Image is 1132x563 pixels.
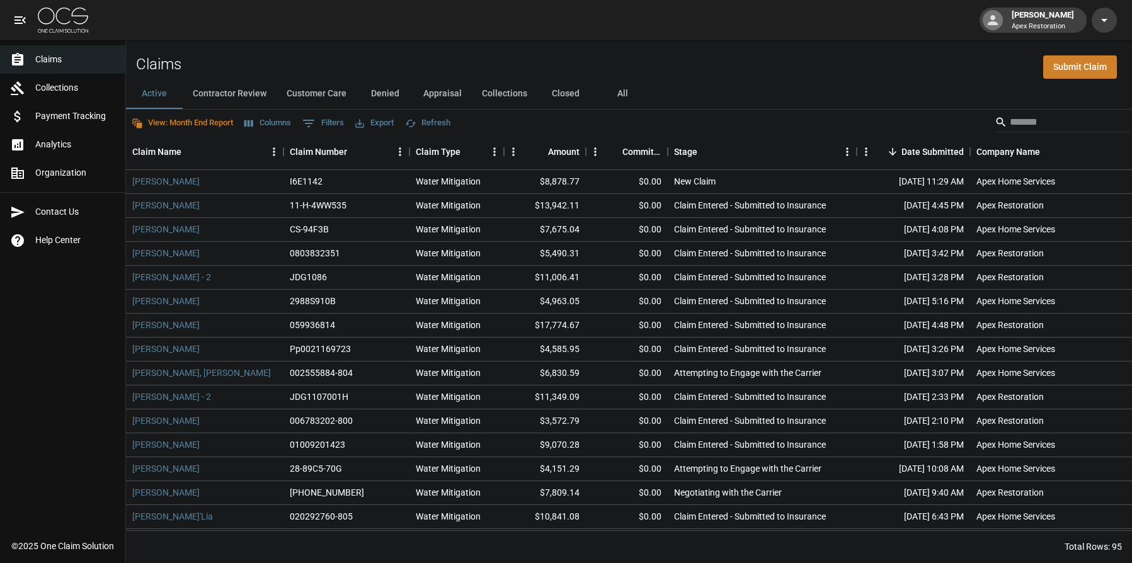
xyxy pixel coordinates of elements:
div: © 2025 One Claim Solution [11,540,114,552]
h2: Claims [136,55,181,74]
div: $4,585.95 [504,338,586,361]
div: $0.00 [586,529,668,553]
div: Attempting to Engage with the Carrier [674,462,821,475]
div: Apex Home Services [976,295,1055,307]
a: [PERSON_NAME] [132,295,200,307]
a: [PERSON_NAME] - 2 [132,390,211,403]
button: All [594,79,651,109]
div: Water Mitigation [416,343,481,355]
div: Water Mitigation [416,438,481,451]
div: Stage [674,134,697,169]
div: $4,963.05 [504,290,586,314]
button: Select columns [241,113,294,133]
div: Claim Entered - Submitted to Insurance [674,510,826,523]
button: Refresh [402,113,454,133]
div: Apex Home Services [976,438,1055,451]
div: Apex Restoration [976,390,1044,403]
div: Committed Amount [622,134,661,169]
div: 020292760-805 [290,510,353,523]
div: 006783202-800 [290,414,353,427]
button: Menu [857,142,876,161]
div: $7,675.04 [504,218,586,242]
div: Water Mitigation [416,510,481,523]
div: Claim Entered - Submitted to Insurance [674,343,826,355]
div: Claim Number [283,134,409,169]
button: open drawer [8,8,33,33]
div: $0.00 [586,266,668,290]
div: 300-0514525-2025 [290,486,364,499]
span: Organization [35,166,115,179]
div: I6E1142 [290,175,323,188]
div: $9,070.28 [504,433,586,457]
div: $0.00 [586,409,668,433]
div: Claim Entered - Submitted to Insurance [674,223,826,236]
div: Apex Home Services [976,223,1055,236]
div: JDG1086 [290,271,327,283]
a: [PERSON_NAME] [132,175,200,188]
span: Collections [35,81,115,94]
div: $0.00 [586,314,668,338]
div: Amount [504,134,586,169]
div: Water Mitigation [416,223,481,236]
button: Sort [530,143,548,161]
div: Claim Entered - Submitted to Insurance [674,414,826,427]
div: Apex Restoration [976,414,1044,427]
a: [PERSON_NAME] [132,438,200,451]
div: [DATE] 3:07 PM [857,361,970,385]
div: $11,006.41 [504,266,586,290]
div: [DATE] 10:08 AM [857,457,970,481]
div: 11-H-4WW535 [290,199,346,212]
button: Sort [605,143,622,161]
div: Claim Name [126,134,283,169]
span: Help Center [35,234,115,247]
div: $5,036.05 [504,529,586,553]
div: Total Rows: 95 [1065,540,1122,553]
div: New Claim [674,175,716,188]
div: Claim Type [409,134,504,169]
div: $17,774.67 [504,314,586,338]
span: Claims [35,53,115,66]
div: 002555884-804 [290,367,353,379]
div: Negotiating with the Carrier [674,486,782,499]
div: $0.00 [586,218,668,242]
div: Water Mitigation [416,295,481,307]
div: Apex Restoration [976,199,1044,212]
div: 0803832351 [290,247,340,259]
div: Committed Amount [586,134,668,169]
div: [DATE] 2:33 PM [857,385,970,409]
a: [PERSON_NAME] [132,343,200,355]
div: Water Mitigation [416,367,481,379]
div: $0.00 [586,505,668,529]
div: Claim Entered - Submitted to Insurance [674,438,826,451]
a: [PERSON_NAME] - 2 [132,271,211,283]
button: Show filters [299,113,347,134]
button: Menu [838,142,857,161]
div: [DATE] 3:42 PM [857,242,970,266]
div: $0.00 [586,481,668,505]
div: Company Name [976,134,1040,169]
div: JDG1107001H [290,390,348,403]
div: 059936814 [290,319,335,331]
div: Amount [548,134,580,169]
button: Sort [181,143,199,161]
div: $13,942.11 [504,194,586,218]
div: $11,349.09 [504,385,586,409]
div: Claim Entered - Submitted to Insurance [674,271,826,283]
div: [DATE] 4:48 PM [857,314,970,338]
div: [DATE] 3:28 PM [857,266,970,290]
button: Sort [460,143,478,161]
a: [PERSON_NAME] [132,247,200,259]
div: 2988S910B [290,295,336,307]
button: Menu [504,142,523,161]
div: $8,878.77 [504,170,586,194]
span: Contact Us [35,205,115,219]
div: Date Submitted [857,134,970,169]
div: dynamic tabs [126,79,1132,109]
a: [PERSON_NAME], [PERSON_NAME] [132,367,271,379]
div: $0.00 [586,338,668,361]
div: [DATE] 3:26 PM [857,338,970,361]
div: Apex Home Services [976,343,1055,355]
button: Collections [472,79,537,109]
div: $0.00 [586,194,668,218]
div: [DATE] 4:45 PM [857,194,970,218]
